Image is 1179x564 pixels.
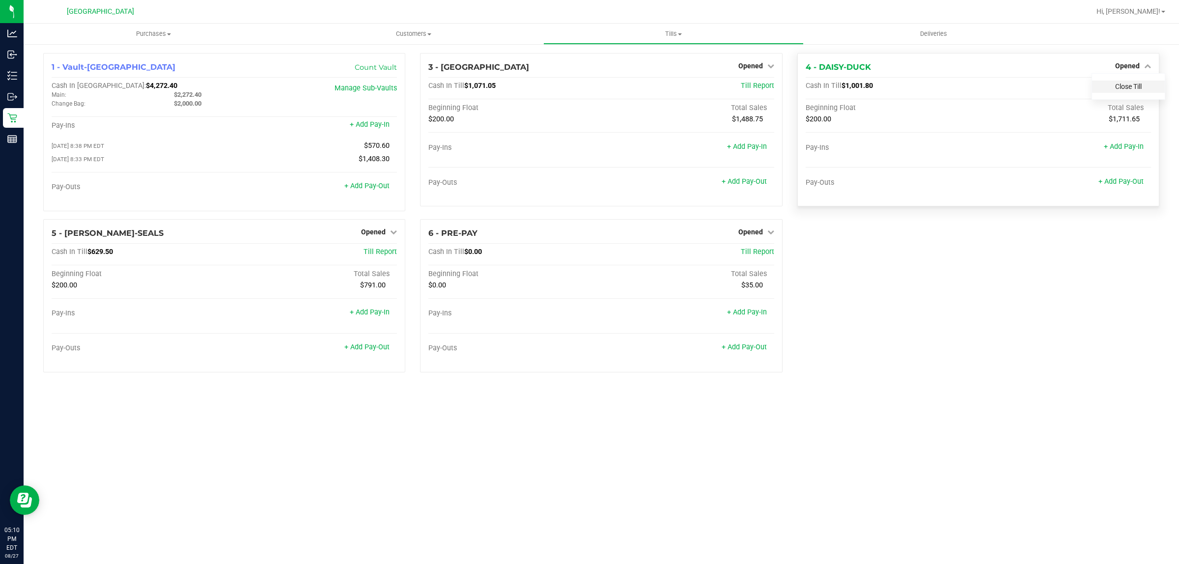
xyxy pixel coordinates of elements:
a: + Add Pay-Out [344,343,390,351]
div: Total Sales [601,270,774,279]
div: Total Sales [978,104,1151,113]
inline-svg: Inbound [7,50,17,59]
span: Cash In Till [428,82,464,90]
span: Main: [52,91,66,98]
a: Close Till [1115,83,1142,90]
span: $200.00 [806,115,831,123]
span: $791.00 [360,281,386,289]
span: Tills [544,29,803,38]
span: Cash In Till [52,248,87,256]
span: $0.00 [428,281,446,289]
inline-svg: Outbound [7,92,17,102]
span: 6 - PRE-PAY [428,228,477,238]
a: + Add Pay-In [727,142,767,151]
a: Manage Sub-Vaults [335,84,397,92]
span: $629.50 [87,248,113,256]
span: $1,001.80 [842,82,873,90]
span: Change Bag: [52,100,85,107]
div: Beginning Float [428,270,601,279]
a: Till Report [364,248,397,256]
div: Pay-Outs [52,344,225,353]
span: Deliveries [907,29,960,38]
span: $200.00 [428,115,454,123]
inline-svg: Retail [7,113,17,123]
span: Opened [361,228,386,236]
div: Pay-Outs [428,344,601,353]
a: + Add Pay-Out [344,182,390,190]
span: Customers [284,29,543,38]
span: 5 - [PERSON_NAME]-SEALS [52,228,164,238]
div: Pay-Ins [428,309,601,318]
p: 08/27 [4,552,19,560]
span: $2,272.40 [174,91,201,98]
p: 05:10 PM EDT [4,526,19,552]
div: Pay-Ins [52,309,225,318]
a: Till Report [741,82,774,90]
a: + Add Pay-Out [1098,177,1144,186]
span: $0.00 [464,248,482,256]
span: Cash In Till [806,82,842,90]
div: Total Sales [225,270,397,279]
a: + Add Pay-In [727,308,767,316]
a: Deliveries [804,24,1064,44]
div: Pay-Ins [52,121,225,130]
span: Opened [738,62,763,70]
span: $1,408.30 [359,155,390,163]
span: Cash In [GEOGRAPHIC_DATA]: [52,82,146,90]
iframe: Resource center [10,485,39,515]
span: Purchases [24,29,283,38]
inline-svg: Analytics [7,28,17,38]
span: $4,272.40 [146,82,177,90]
span: Hi, [PERSON_NAME]! [1096,7,1160,15]
span: 3 - [GEOGRAPHIC_DATA] [428,62,529,72]
span: $35.00 [741,281,763,289]
span: $2,000.00 [174,100,201,107]
a: + Add Pay-In [1104,142,1144,151]
span: $1,488.75 [732,115,763,123]
span: $1,711.65 [1109,115,1140,123]
span: [DATE] 8:33 PM EDT [52,156,104,163]
span: $1,071.05 [464,82,496,90]
inline-svg: Reports [7,134,17,144]
span: $200.00 [52,281,77,289]
div: Pay-Outs [428,178,601,187]
a: Purchases [24,24,283,44]
div: Beginning Float [52,270,225,279]
div: Beginning Float [806,104,979,113]
a: + Add Pay-Out [722,177,767,186]
a: Till Report [741,248,774,256]
span: $570.60 [364,141,390,150]
a: + Add Pay-In [350,120,390,129]
div: Total Sales [601,104,774,113]
div: Pay-Ins [428,143,601,152]
a: + Add Pay-Out [722,343,767,351]
div: Pay-Outs [52,183,225,192]
a: Tills [543,24,803,44]
span: 1 - Vault-[GEOGRAPHIC_DATA] [52,62,175,72]
span: Cash In Till [428,248,464,256]
inline-svg: Inventory [7,71,17,81]
div: Pay-Ins [806,143,979,152]
span: [DATE] 8:38 PM EDT [52,142,104,149]
div: Beginning Float [428,104,601,113]
span: [GEOGRAPHIC_DATA] [67,7,134,16]
a: + Add Pay-In [350,308,390,316]
a: Count Vault [355,63,397,72]
div: Pay-Outs [806,178,979,187]
span: Opened [1115,62,1140,70]
span: Opened [738,228,763,236]
a: Customers [283,24,543,44]
span: 4 - DAISY-DUCK [806,62,871,72]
